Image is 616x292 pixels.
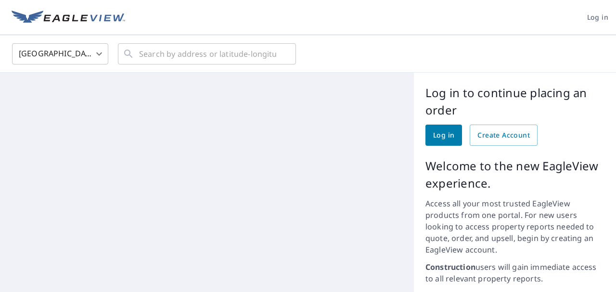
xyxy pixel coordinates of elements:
strong: Construction [425,262,475,272]
span: Log in [587,12,608,24]
p: users will gain immediate access to all relevant property reports. [425,261,604,284]
input: Search by address or latitude-longitude [139,40,276,67]
span: Create Account [477,129,530,141]
div: [GEOGRAPHIC_DATA] [12,40,108,67]
span: Log in [433,129,454,141]
p: Access all your most trusted EagleView products from one portal. For new users looking to access ... [425,198,604,255]
img: EV Logo [12,11,125,25]
p: Log in to continue placing an order [425,84,604,119]
a: Create Account [470,125,538,146]
a: Log in [425,125,462,146]
p: Welcome to the new EagleView experience. [425,157,604,192]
